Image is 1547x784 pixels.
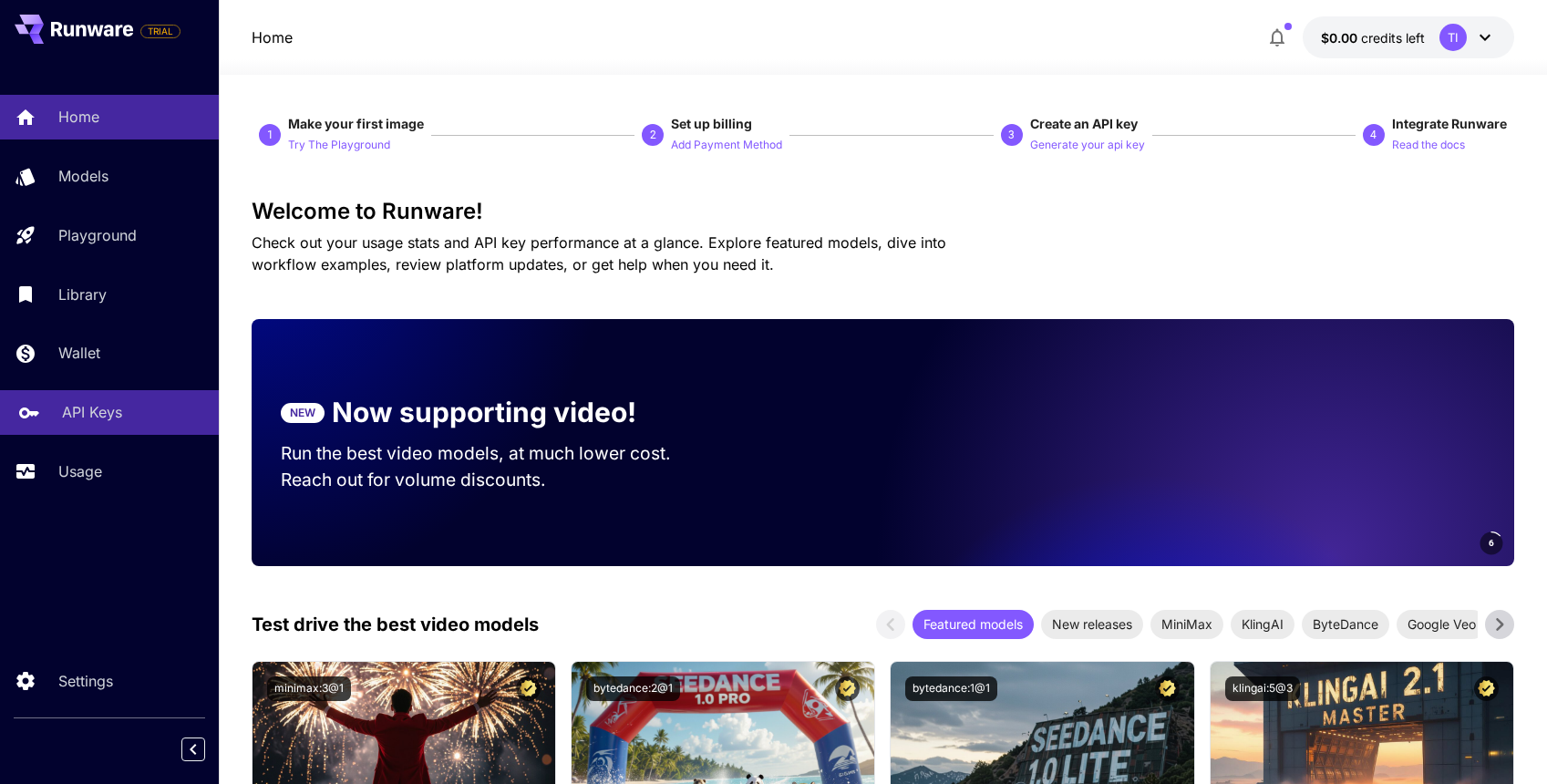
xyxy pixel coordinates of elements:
div: Google Veo [1397,610,1487,639]
p: Usage [58,460,102,482]
p: Read the docs [1392,137,1465,154]
button: Add Payment Method [671,133,782,155]
p: Settings [58,670,113,692]
button: Certified Model – Vetted for best performance and includes a commercial license. [835,676,860,701]
a: Home [252,26,293,48]
p: API Keys [62,401,122,423]
nav: breadcrumb [252,26,293,48]
p: Test drive the best video models [252,611,539,638]
span: TRIAL [141,25,180,38]
span: credits left [1361,30,1425,46]
p: Wallet [58,342,100,364]
p: Library [58,284,107,305]
p: 2 [650,127,656,143]
span: 6 [1489,536,1494,550]
p: Reach out for volume discounts. [281,467,706,493]
p: Home [58,106,99,128]
button: bytedance:2@1 [586,676,680,701]
button: Certified Model – Vetted for best performance and includes a commercial license. [516,676,541,701]
span: Featured models [913,614,1034,634]
span: MiniMax [1150,614,1223,634]
p: Add Payment Method [671,137,782,154]
span: ByteDance [1302,614,1389,634]
p: Try The Playground [288,137,390,154]
p: Generate your api key [1030,137,1145,154]
button: Try The Playground [288,133,390,155]
div: TI [1439,24,1467,51]
span: KlingAI [1231,614,1294,634]
button: $0.00TI [1303,16,1514,58]
p: Now supporting video! [332,392,636,433]
span: Set up billing [671,116,752,131]
span: New releases [1041,614,1143,634]
p: 1 [267,127,273,143]
button: minimax:3@1 [267,676,351,701]
h3: Welcome to Runware! [252,199,1513,224]
span: Check out your usage stats and API key performance at a glance. Explore featured models, dive int... [252,233,946,273]
div: MiniMax [1150,610,1223,639]
p: Models [58,165,108,187]
button: klingai:5@3 [1225,676,1300,701]
span: $0.00 [1321,30,1361,46]
button: Collapse sidebar [181,738,205,761]
p: NEW [290,405,315,421]
button: Read the docs [1392,133,1465,155]
button: Generate your api key [1030,133,1145,155]
span: Integrate Runware [1392,116,1507,131]
span: Google Veo [1397,614,1487,634]
button: bytedance:1@1 [905,676,997,701]
span: Make your first image [288,116,424,131]
div: Featured models [913,610,1034,639]
div: Collapse sidebar [195,733,219,766]
p: Run the best video models, at much lower cost. [281,440,706,467]
p: 3 [1008,127,1015,143]
div: ByteDance [1302,610,1389,639]
p: 4 [1370,127,1377,143]
div: KlingAI [1231,610,1294,639]
span: Add your payment card to enable full platform functionality. [140,20,180,42]
p: Playground [58,224,137,246]
div: $0.00 [1321,28,1425,47]
button: Certified Model – Vetted for best performance and includes a commercial license. [1474,676,1499,701]
div: New releases [1041,610,1143,639]
button: Certified Model – Vetted for best performance and includes a commercial license. [1155,676,1180,701]
span: Create an API key [1030,116,1138,131]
